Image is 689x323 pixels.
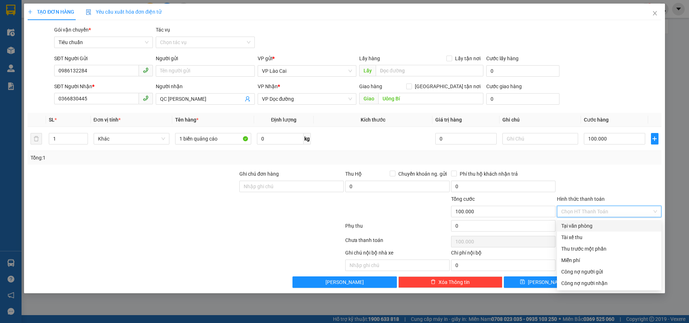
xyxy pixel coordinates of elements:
span: kg [304,133,311,144]
div: Công nợ người nhận [561,279,657,287]
span: TẠO ĐƠN HÀNG [28,9,74,15]
span: Tổng cước [451,196,475,202]
span: Giá trị hàng [435,117,462,123]
span: phone [143,95,149,101]
span: [PERSON_NAME] [325,278,364,286]
div: Chưa thanh toán [344,236,450,249]
div: SĐT Người Gửi [54,54,153,62]
div: Người nhận [156,82,254,90]
span: save [520,279,525,285]
div: Công nợ người gửi [561,268,657,276]
div: Tài xế thu [561,233,657,241]
div: Ghi chú nội bộ nhà xe [345,249,450,260]
input: VD: Bàn, Ghế [175,133,251,144]
span: Xóa Thông tin [439,278,470,286]
button: Close [645,4,665,24]
span: Phí thu hộ khách nhận trả [457,170,521,178]
th: Ghi chú [500,113,581,127]
span: Lấy tận nơi [452,54,483,62]
label: Tác vụ [156,27,170,33]
input: Ghi chú đơn hàng [239,181,344,192]
label: Ghi chú đơn hàng [239,171,279,177]
input: Dọc đường [378,93,483,104]
input: Nhập ghi chú [345,260,450,271]
span: plus [651,136,658,142]
span: Chuyển khoản ng. gửi [395,170,450,178]
span: Khác [98,133,165,144]
button: [PERSON_NAME] [292,276,397,288]
span: Kích thước [361,117,385,123]
span: close [652,10,658,16]
span: Tên hàng [175,117,198,123]
input: Cước giao hàng [486,93,559,105]
button: save[PERSON_NAME] [504,276,582,288]
button: delete [31,133,42,144]
span: delete [431,279,436,285]
span: [GEOGRAPHIC_DATA] tận nơi [412,82,483,90]
span: Lấy hàng [359,56,380,61]
span: SL [49,117,55,123]
button: deleteXóa Thông tin [398,276,503,288]
div: Chi phí nội bộ [451,249,556,260]
span: user-add [245,96,250,102]
input: Dọc đường [376,65,483,76]
span: plus [28,9,33,14]
span: VP Nhận [258,84,278,89]
img: icon [86,9,92,15]
label: Hình thức thanh toán [557,196,605,202]
span: phone [143,67,149,73]
span: Thu Hộ [345,171,362,177]
span: Cước hàng [584,117,609,123]
button: plus [651,133,658,144]
input: 0 [435,133,496,144]
div: Phụ thu [344,222,450,234]
div: Thu trước một phần [561,245,657,253]
div: Cước gửi hàng sẽ được ghi vào công nợ của người gửi [557,266,661,277]
span: [PERSON_NAME] [528,278,566,286]
span: Giao [359,93,378,104]
label: Cước lấy hàng [486,56,519,61]
div: VP gửi [258,54,356,62]
label: Cước giao hàng [486,84,522,89]
div: Miễn phí [561,256,657,264]
input: Cước lấy hàng [486,65,559,77]
span: VP Lào Cai [262,66,352,76]
span: Tiêu chuẩn [58,37,149,48]
span: Đơn vị tính [94,117,121,123]
span: VP Dọc đường [262,94,352,104]
span: Yêu cầu xuất hóa đơn điện tử [86,9,161,15]
span: Giao hàng [359,84,382,89]
div: Cước gửi hàng sẽ được ghi vào công nợ của người nhận [557,277,661,289]
div: Tổng: 1 [31,154,266,162]
span: Định lượng [271,117,296,123]
div: Tại văn phòng [561,222,657,230]
input: Ghi Chú [502,133,578,144]
div: Người gửi [156,54,254,62]
div: SĐT Người Nhận [54,82,153,90]
span: Gói vận chuyển [54,27,91,33]
span: Lấy [359,65,376,76]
